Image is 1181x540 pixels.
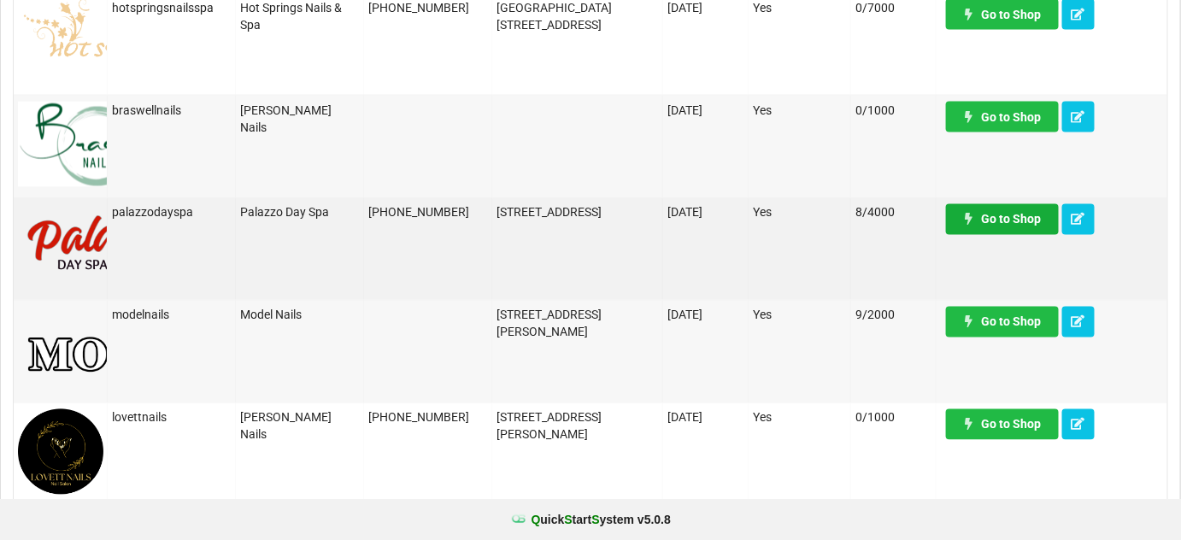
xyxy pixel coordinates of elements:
[565,513,573,526] span: S
[496,307,658,341] div: [STREET_ADDRESS][PERSON_NAME]
[532,513,541,526] span: Q
[946,409,1059,440] a: Go to Shop
[753,204,846,221] div: Yes
[855,102,931,119] div: 0/1000
[753,102,846,119] div: Yes
[240,102,359,136] div: [PERSON_NAME] Nails
[240,204,359,221] div: Palazzo Day Spa
[368,204,487,221] div: [PHONE_NUMBER]
[112,409,231,426] div: lovettnails
[18,204,189,290] img: PalazzoDaySpaNails-Logo.png
[753,409,846,426] div: Yes
[667,204,743,221] div: [DATE]
[496,409,658,443] div: [STREET_ADDRESS][PERSON_NAME]
[240,409,359,443] div: [PERSON_NAME] Nails
[496,204,658,221] div: [STREET_ADDRESS]
[946,102,1059,132] a: Go to Shop
[855,409,931,426] div: 0/1000
[667,409,743,426] div: [DATE]
[18,307,456,392] img: MN-Logo1.png
[240,307,359,324] div: Model Nails
[18,409,103,495] img: Lovett1.png
[855,204,931,221] div: 8/4000
[510,511,527,528] img: favicon.ico
[753,307,846,324] div: Yes
[946,204,1059,235] a: Go to Shop
[667,102,743,119] div: [DATE]
[368,409,487,426] div: [PHONE_NUMBER]
[946,307,1059,337] a: Go to Shop
[667,307,743,324] div: [DATE]
[112,307,231,324] div: modelnails
[18,102,360,187] img: BraswellNails-logo.png
[591,513,599,526] span: S
[112,102,231,119] div: braswellnails
[112,204,231,221] div: palazzodayspa
[855,307,931,324] div: 9/2000
[532,511,671,528] b: uick tart ystem v 5.0.8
